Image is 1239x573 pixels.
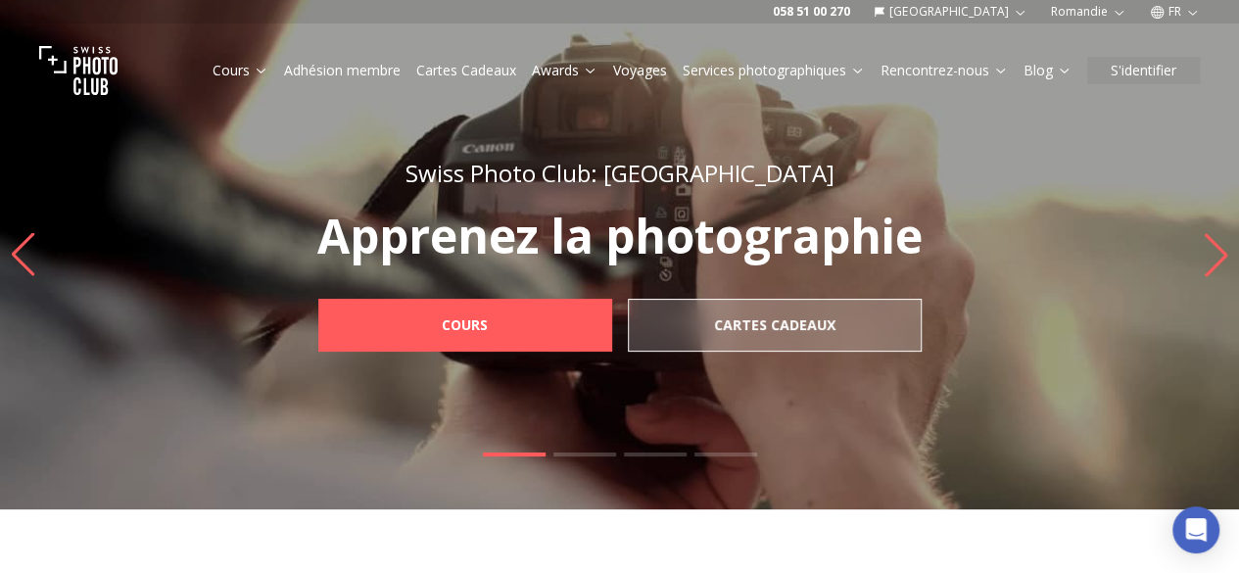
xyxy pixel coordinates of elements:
span: Swiss Photo Club: [GEOGRAPHIC_DATA] [405,157,834,189]
a: Blog [1024,61,1072,80]
p: Apprenez la photographie [275,213,965,260]
a: Adhésion membre [284,61,401,80]
a: 058 51 00 270 [773,4,850,20]
b: Cours [442,315,488,335]
a: Cours [213,61,268,80]
button: Services photographiques [675,57,873,84]
a: Awards [532,61,597,80]
button: S'identifier [1087,57,1200,84]
a: Voyages [613,61,667,80]
button: Blog [1016,57,1079,84]
button: Rencontrez-nous [873,57,1016,84]
img: Swiss photo club [39,31,118,110]
button: Adhésion membre [276,57,408,84]
b: Cartes Cadeaux [714,315,835,335]
button: Cartes Cadeaux [408,57,524,84]
button: Cours [205,57,276,84]
a: Cartes Cadeaux [416,61,516,80]
a: Cours [318,299,612,352]
button: Awards [524,57,605,84]
a: Services photographiques [683,61,865,80]
button: Voyages [605,57,675,84]
a: Rencontrez-nous [881,61,1008,80]
a: Cartes Cadeaux [628,299,922,352]
div: Open Intercom Messenger [1172,506,1219,553]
